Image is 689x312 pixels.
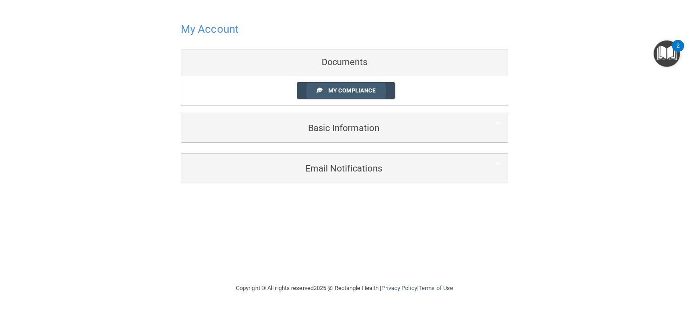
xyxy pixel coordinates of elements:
a: Basic Information [188,118,501,138]
div: Copyright © All rights reserved 2025 @ Rectangle Health | | [181,274,508,303]
h4: My Account [181,23,239,35]
a: Terms of Use [419,285,453,291]
div: 2 [676,46,680,57]
div: Documents [181,49,508,75]
h5: Basic Information [188,123,474,133]
a: Privacy Policy [381,285,417,291]
span: My Compliance [328,87,375,94]
h5: Email Notifications [188,163,474,173]
a: Email Notifications [188,158,501,178]
button: Open Resource Center, 2 new notifications [654,40,680,67]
